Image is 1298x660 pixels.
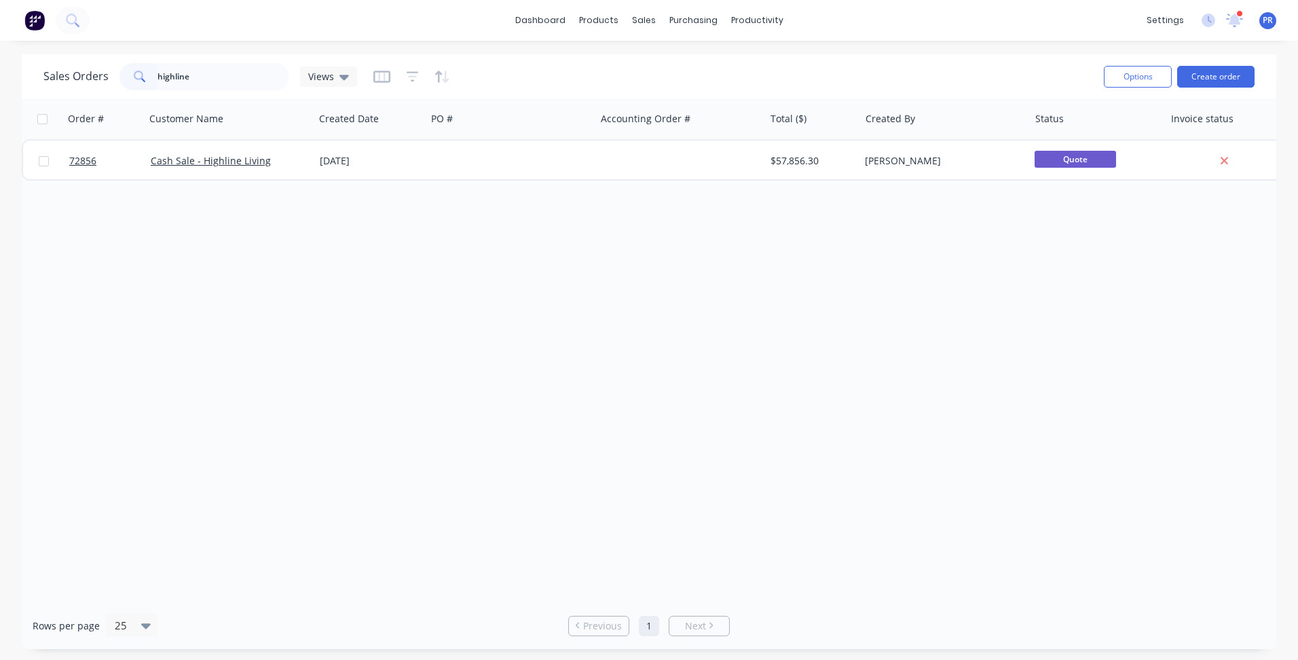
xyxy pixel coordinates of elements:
[69,154,96,168] span: 72856
[625,10,663,31] div: sales
[149,112,223,126] div: Customer Name
[69,141,151,181] a: 72856
[157,63,290,90] input: Search...
[685,619,706,633] span: Next
[320,154,421,168] div: [DATE]
[1263,14,1273,26] span: PR
[865,154,1016,168] div: [PERSON_NAME]
[563,616,735,636] ul: Pagination
[663,10,724,31] div: purchasing
[43,70,109,83] h1: Sales Orders
[308,69,334,84] span: Views
[1035,112,1064,126] div: Status
[569,619,629,633] a: Previous page
[33,619,100,633] span: Rows per page
[724,10,790,31] div: productivity
[68,112,104,126] div: Order #
[319,112,379,126] div: Created Date
[1140,10,1191,31] div: settings
[1171,112,1234,126] div: Invoice status
[508,10,572,31] a: dashboard
[431,112,453,126] div: PO #
[1104,66,1172,88] button: Options
[24,10,45,31] img: Factory
[1035,151,1116,168] span: Quote
[151,154,271,167] a: Cash Sale - Highline Living
[1177,66,1255,88] button: Create order
[601,112,690,126] div: Accounting Order #
[639,616,659,636] a: Page 1 is your current page
[866,112,915,126] div: Created By
[583,619,622,633] span: Previous
[572,10,625,31] div: products
[771,154,850,168] div: $57,856.30
[669,619,729,633] a: Next page
[771,112,806,126] div: Total ($)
